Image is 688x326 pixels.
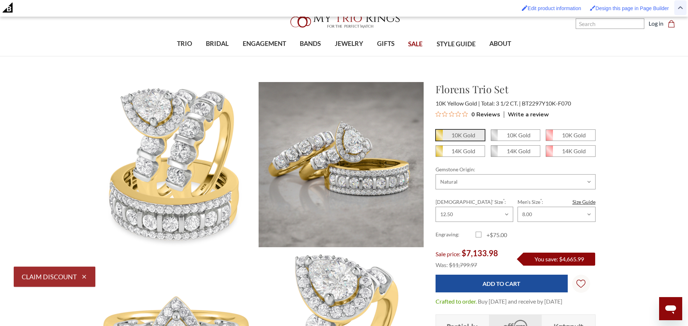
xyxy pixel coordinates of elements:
[286,9,402,32] img: My Trio Rings
[572,198,596,206] a: Size Guide
[504,111,549,118] div: Write a review
[377,39,394,48] span: GIFTS
[562,147,586,154] em: 14K Gold
[436,166,596,173] label: Gemstone Origin:
[436,250,460,257] span: Sale price:
[93,82,258,247] img: Photo of Florens 3 1/2 ct tw. Pear Solitaire Trio Set 10K Yellow Gold [BT2297Y-F070]
[437,39,476,49] span: STYLE GUIDE
[489,39,511,48] span: ABOUT
[199,9,488,32] a: My Trio Rings
[659,297,682,320] iframe: Button to launch messaging window
[476,231,516,239] label: +$75.00
[451,147,475,154] em: 14K Gold
[668,20,675,27] svg: cart.cart_preview
[436,297,477,306] dt: Crafted to order.
[462,248,498,258] span: $7,133.98
[668,19,679,28] a: Cart with 0 items
[518,198,595,206] label: Men's Size :
[481,100,521,107] span: Total: 3 1/2 CT.
[243,39,286,48] span: ENGAGEMENT
[562,132,586,138] em: 10K Gold
[678,6,683,9] img: Close Admin Bar
[236,32,293,56] a: ENGAGEMENT
[546,130,595,141] span: 10K Rose Gold
[206,39,229,48] span: BRIDAL
[471,109,500,120] span: 0 Reviews
[528,5,581,11] span: Edit product information
[370,32,401,56] a: GIFTS
[436,82,596,97] h1: Florens Trio Set
[535,256,584,262] span: You save: $4,665.99
[590,5,596,11] img: Enabled brush for page builder edit.
[546,146,595,156] span: 14K Rose Gold
[649,19,663,28] a: Log in
[507,132,531,138] em: 10K Gold
[199,32,235,56] a: BRIDAL
[491,130,540,141] span: 10K White Gold
[293,32,328,56] a: BANDS
[259,82,424,247] img: Photo of Florens 3 1/2 ct tw. Pear Solitaire Trio Set 10K Yellow Gold [BT2297Y-F070]
[491,146,540,156] span: 14K White Gold
[518,2,585,15] a: Enabled brush for product edit Edit product information
[449,261,477,268] span: $11,799.97
[436,146,485,156] span: 14K Yellow Gold
[436,130,485,141] span: 10K Yellow Gold
[436,275,568,292] input: Add to Cart
[522,100,571,107] span: BT2297Y10K-F070
[328,32,370,56] a: JEWELRY
[572,275,590,293] a: Wish Lists
[451,132,475,138] em: 10K Gold
[177,39,192,48] span: TRIO
[596,5,669,11] span: Design this page in Page Builder
[436,231,476,239] label: Engraving:
[478,297,562,306] dd: Buy [DATE] and receive by [DATE]
[170,32,199,56] a: TRIO
[483,32,518,56] a: ABOUT
[576,257,585,311] svg: Wish Lists
[401,33,429,56] a: SALE
[436,198,513,206] label: [DEMOGRAPHIC_DATA]' Size :
[408,39,423,49] span: SALE
[586,2,672,15] a: Enabled brush for page builder edit. Design this page in Page Builder
[436,261,448,268] span: Was:
[14,266,95,286] button: Claim Discount
[429,33,482,56] a: STYLE GUIDE
[436,100,480,107] span: 10K Yellow Gold
[436,109,500,120] button: Rated 0 out of 5 stars from 0 reviews. Jump to reviews.
[300,39,321,48] span: BANDS
[576,18,644,29] input: Search and use arrows or TAB to navigate results
[507,147,531,154] em: 14K Gold
[335,39,363,48] span: JEWELRY
[522,5,528,11] img: Enabled brush for product edit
